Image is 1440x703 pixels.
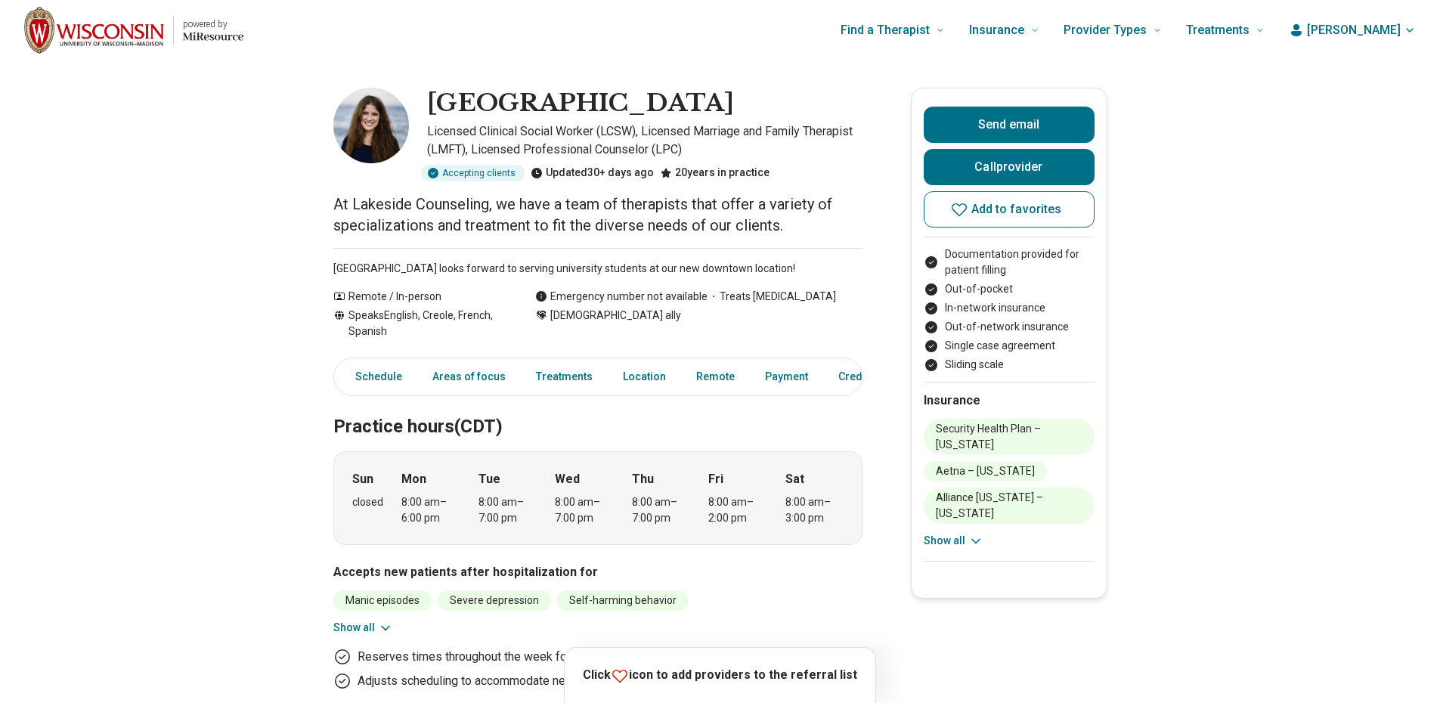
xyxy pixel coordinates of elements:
li: Documentation provided for patient filling [924,246,1095,278]
h3: Accepts new patients after hospitalization for [333,563,862,581]
div: When does the program meet? [333,451,862,545]
span: Insurance [969,20,1024,41]
a: Areas of focus [423,361,515,392]
button: [PERSON_NAME] [1289,21,1416,39]
strong: Sun [352,470,373,488]
div: 8:00 am – 7:00 pm [555,494,613,526]
li: Single case agreement [924,338,1095,354]
li: Sliding scale [924,357,1095,373]
div: 8:00 am – 7:00 pm [632,494,690,526]
a: Location [614,361,675,392]
a: Treatments [527,361,602,392]
div: 20 years in practice [660,165,770,181]
p: [GEOGRAPHIC_DATA] looks forward to serving university students at our new downtown location! [333,261,862,277]
h2: Practice hours (CDT) [333,378,862,440]
span: [DEMOGRAPHIC_DATA] ally [550,308,681,324]
div: Updated 30+ days ago [531,165,654,181]
button: Callprovider [924,149,1095,185]
li: Severe depression [438,590,551,611]
li: Manic episodes [333,590,432,611]
div: Accepting clients [421,165,525,181]
span: Treats [MEDICAL_DATA] [708,289,836,305]
img: Lakeside Counseling Center, Licensed Clinical Social Worker (LCSW) [333,88,409,163]
p: Adjusts scheduling to accommodate new clients after their hospitalization. [358,672,751,690]
strong: Fri [708,470,723,488]
p: At Lakeside Counseling, we have a team of therapists that offer a variety of specializations and ... [333,194,862,236]
p: powered by [183,18,243,30]
a: Home page [24,6,243,54]
li: Self-harming behavior [557,590,689,611]
li: Out-of-network insurance [924,319,1095,335]
p: Licensed Clinical Social Worker (LCSW), Licensed Marriage and Family Therapist (LMFT), Licensed P... [427,122,862,159]
a: Payment [756,361,817,392]
li: Alliance [US_STATE] – [US_STATE] [924,488,1095,524]
span: [PERSON_NAME] [1307,21,1401,39]
li: Aetna – [US_STATE] [924,461,1047,482]
div: Emergency number not available [535,289,708,305]
span: Add to favorites [971,203,1062,215]
div: closed [352,494,383,510]
p: Reserves times throughout the week for new clients after discharge from the hospital. [358,648,813,666]
div: 8:00 am – 3:00 pm [785,494,844,526]
strong: Sat [785,470,804,488]
div: 8:00 am – 7:00 pm [478,494,537,526]
strong: Mon [401,470,426,488]
strong: Tue [478,470,500,488]
button: Send email [924,107,1095,143]
span: Find a Therapist [841,20,930,41]
div: Remote / In-person [333,289,505,305]
div: 8:00 am – 2:00 pm [708,494,766,526]
span: Treatments [1186,20,1250,41]
h1: [GEOGRAPHIC_DATA] [427,88,734,119]
button: Add to favorites [924,191,1095,228]
p: Click icon to add providers to the referral list [583,666,857,685]
strong: Wed [555,470,580,488]
a: Credentials [829,361,905,392]
li: Out-of-pocket [924,281,1095,297]
li: Security Health Plan – [US_STATE] [924,419,1095,455]
button: Show all [333,620,393,636]
a: Schedule [337,361,411,392]
strong: Thu [632,470,654,488]
a: Remote [687,361,744,392]
span: Provider Types [1064,20,1147,41]
ul: Payment options [924,246,1095,373]
div: 8:00 am – 6:00 pm [401,494,460,526]
li: In-network insurance [924,300,1095,316]
h2: Insurance [924,392,1095,410]
div: Speaks English, Creole, French, Spanish [333,308,505,339]
button: Show all [924,533,983,549]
